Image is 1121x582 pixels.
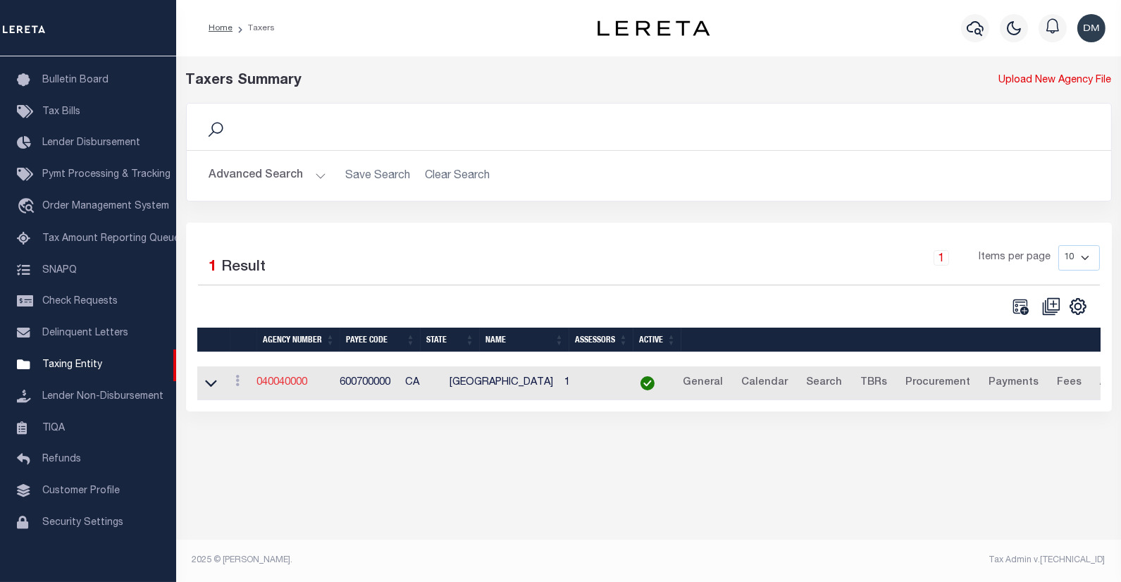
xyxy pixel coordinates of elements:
td: 600700000 [335,366,400,401]
a: TBRs [855,372,894,395]
span: Tax Bills [42,107,80,117]
a: Calendar [736,372,795,395]
a: Home [209,24,233,32]
span: Refunds [42,454,81,464]
span: Items per page [979,250,1051,266]
a: Fees [1051,372,1089,395]
span: Lender Non-Disbursement [42,392,163,402]
span: Lender Disbursement [42,138,140,148]
span: Taxing Entity [42,360,102,370]
th: Assessors: activate to sort column ascending [569,328,633,352]
a: Procurement [900,372,977,395]
img: logo-dark.svg [597,20,710,36]
img: check-icon-green.svg [640,376,655,390]
button: Advanced Search [209,162,326,190]
th: Agency Number: activate to sort column ascending [257,328,340,352]
span: Check Requests [42,297,118,307]
span: Bulletin Board [42,75,109,85]
span: SNAPQ [42,265,77,275]
td: 1 [559,366,624,401]
div: Taxers Summary [186,70,875,92]
a: 1 [934,250,949,266]
a: Payments [983,372,1046,395]
th: Name: activate to sort column ascending [480,328,569,352]
label: Result [222,256,266,279]
span: Customer Profile [42,486,120,496]
span: Delinquent Letters [42,328,128,338]
div: Tax Admin v.[TECHNICAL_ID] [659,554,1105,566]
a: 040040000 [257,378,308,388]
div: 2025 © [PERSON_NAME]. [182,554,649,566]
th: Active: activate to sort column ascending [633,328,681,352]
li: Taxers [233,22,275,35]
span: 1 [209,260,218,275]
span: Order Management System [42,202,169,211]
i: travel_explore [17,198,39,216]
span: Tax Amount Reporting Queue [42,234,180,244]
th: Payee Code: activate to sort column ascending [340,328,421,352]
th: State: activate to sort column ascending [421,328,480,352]
img: svg+xml;base64,PHN2ZyB4bWxucz0iaHR0cDovL3d3dy53My5vcmcvMjAwMC9zdmciIHBvaW50ZXItZXZlbnRzPSJub25lIi... [1077,14,1105,42]
a: Search [800,372,849,395]
span: TIQA [42,423,65,433]
a: Upload New Agency File [999,73,1112,89]
span: Pymt Processing & Tracking [42,170,171,180]
a: General [677,372,730,395]
span: Security Settings [42,518,123,528]
td: [GEOGRAPHIC_DATA] [445,366,559,401]
td: CA [400,366,445,401]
